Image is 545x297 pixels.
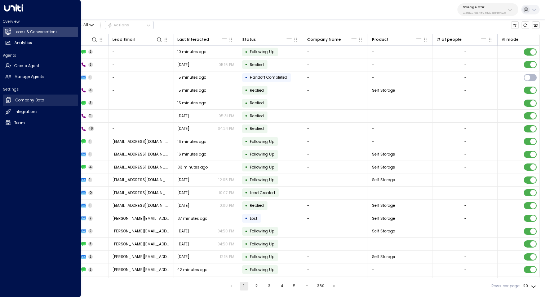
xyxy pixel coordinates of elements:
span: 10 minutes ago [177,49,206,54]
div: • [245,239,248,249]
span: 11 [88,114,93,118]
span: Replied [250,100,264,106]
td: - [108,110,173,122]
a: Company Data [3,95,78,106]
div: Company Name [307,36,358,43]
div: Actions [107,23,129,28]
button: Actions [105,21,154,30]
button: Customize [511,21,519,29]
div: - [464,165,466,170]
label: Rows per page: [491,283,520,289]
span: 0 [88,191,93,195]
td: - [368,58,433,71]
span: Sep 07, 2025 [177,228,189,234]
span: 42 minutes ago [177,267,207,272]
div: - [464,241,466,247]
span: 16 minutes ago [177,152,206,157]
td: - [303,110,368,122]
span: Self Storage [372,88,395,93]
span: Self Storage [372,203,395,208]
span: 4 [88,165,93,170]
div: • [245,73,248,82]
p: 04:24 PM [218,126,234,131]
h2: Overview [3,19,78,24]
span: 1 [88,178,92,182]
span: Following Up [250,49,274,54]
td: - [108,46,173,58]
td: - [368,135,433,148]
button: Go to page 380 [315,282,326,291]
td: - [108,71,173,84]
td: - [303,174,368,187]
td: - [303,148,368,161]
h2: Leads & Conversations [14,29,58,35]
span: lisa@loehman.org [112,216,169,221]
span: Following Up [250,152,274,157]
td: - [303,276,368,289]
span: Following Up [250,177,274,183]
button: Go to page 5 [290,282,299,291]
div: - [464,49,466,54]
span: All [83,23,88,27]
td: - [303,251,368,263]
div: Lead Email [112,36,163,43]
button: Archived Leads [532,21,540,29]
div: Product [372,36,389,43]
span: Following Up [250,241,274,247]
span: 3 [88,101,93,105]
td: - [368,97,433,110]
div: • [245,150,248,159]
div: AI mode [502,36,519,43]
p: 05:31 PM [218,113,234,119]
span: 1 [88,203,92,208]
span: Self Storage [372,152,395,157]
div: - [464,177,466,183]
span: natshgons@gmail.com [112,190,169,196]
span: Lead Created [250,190,275,196]
td: - [368,71,433,84]
button: Go to next page [330,282,338,291]
span: 2 [88,229,93,233]
td: - [303,135,368,148]
span: Self Storage [372,177,395,183]
nav: pagination navigation [227,282,339,291]
div: … [303,282,311,291]
h2: Analytics [14,40,32,46]
td: - [108,97,173,110]
span: 5 [88,242,93,246]
a: Manage Agents [3,72,78,82]
span: 15 minutes ago [177,75,206,80]
div: - [464,190,466,196]
div: - [464,254,466,259]
span: 2 [88,49,93,54]
td: - [303,84,368,97]
p: bc340fee-f559-48fc-84eb-70f3f6817ad8 [463,12,506,14]
td: - [303,238,368,250]
span: 2 [88,254,93,259]
div: • [245,175,248,185]
td: - [368,110,433,122]
p: 12:15 PM [220,254,234,259]
td: - [368,187,433,199]
span: Yesterday [177,177,189,183]
span: 37 minutes ago [177,216,207,221]
span: 2 [88,267,93,272]
h2: Settings [3,87,78,92]
p: 04:50 PM [217,228,234,234]
span: lisa@loehman.org [112,254,169,259]
div: • [245,201,248,210]
div: • [245,47,248,57]
div: • [245,60,248,69]
p: 10:00 PM [218,203,234,208]
div: • [245,86,248,95]
div: • [245,111,248,121]
span: Sep 13, 2025 [177,190,189,196]
div: Button group with a nested menu [105,21,154,30]
span: keith6643@gmail.com [112,139,169,144]
a: Team [3,118,78,128]
span: Sep 03, 2025 [177,254,189,259]
div: - [464,267,466,272]
div: • [245,252,248,262]
td: - [303,71,368,84]
span: Self Storage [372,254,395,259]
